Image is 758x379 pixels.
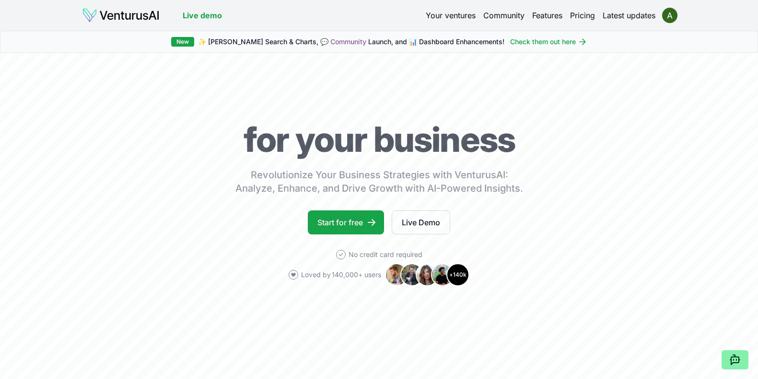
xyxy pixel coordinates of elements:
img: Avatar 2 [400,263,423,286]
a: Live Demo [392,210,450,234]
img: ACg8ocJ7KVQOdJaW3PdX8E65e2EZ92JzdNb9v8V4PtX_TGc3q-9WSg=s96-c [662,8,677,23]
a: Latest updates [603,10,655,21]
img: Avatar 1 [385,263,408,286]
a: Live demo [183,10,222,21]
a: Check them out here [510,37,587,47]
span: ✨ [PERSON_NAME] Search & Charts, 💬 Launch, and 📊 Dashboard Enhancements! [198,37,504,47]
a: Community [330,37,366,46]
a: Pricing [570,10,595,21]
div: New [171,37,194,47]
img: logo [82,8,160,23]
a: Your ventures [426,10,476,21]
a: Start for free [308,210,384,234]
a: Features [532,10,562,21]
a: Community [483,10,525,21]
img: Avatar 3 [416,263,439,286]
img: Avatar 4 [431,263,454,286]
